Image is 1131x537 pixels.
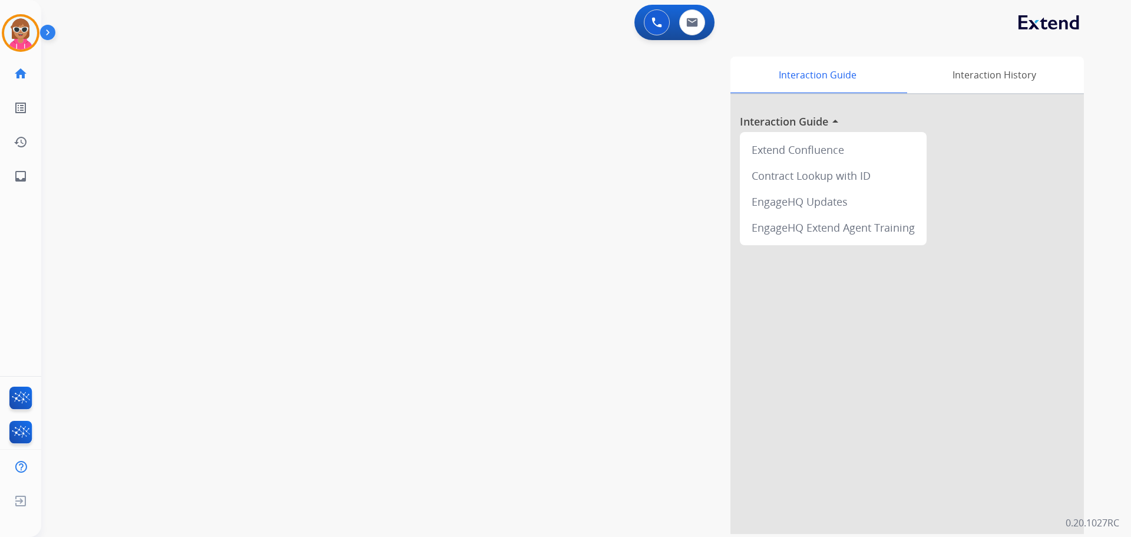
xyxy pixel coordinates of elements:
div: Interaction Guide [730,57,904,93]
div: EngageHQ Updates [745,189,922,215]
div: Contract Lookup with ID [745,163,922,189]
div: EngageHQ Extend Agent Training [745,215,922,241]
div: Extend Confluence [745,137,922,163]
mat-icon: list_alt [14,101,28,115]
mat-icon: inbox [14,169,28,183]
img: avatar [4,17,37,50]
mat-icon: history [14,135,28,149]
mat-icon: home [14,67,28,81]
p: 0.20.1027RC [1066,516,1119,530]
div: Interaction History [904,57,1084,93]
